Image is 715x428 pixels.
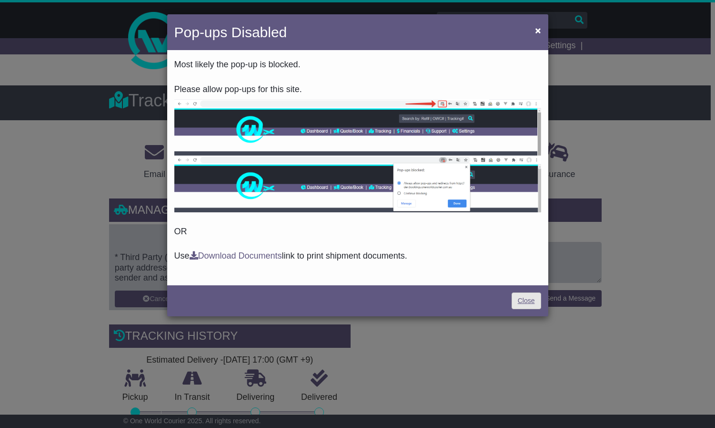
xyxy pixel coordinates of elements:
[535,25,541,36] span: ×
[174,21,287,43] h4: Pop-ups Disabled
[530,21,545,40] button: Close
[174,99,541,156] img: allow-popup-1.png
[174,251,541,261] p: Use link to print shipment documents.
[512,292,541,309] a: Close
[174,84,541,95] p: Please allow pop-ups for this site.
[174,156,541,212] img: allow-popup-2.png
[167,52,548,283] div: OR
[190,251,282,261] a: Download Documents
[174,60,541,70] p: Most likely the pop-up is blocked.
